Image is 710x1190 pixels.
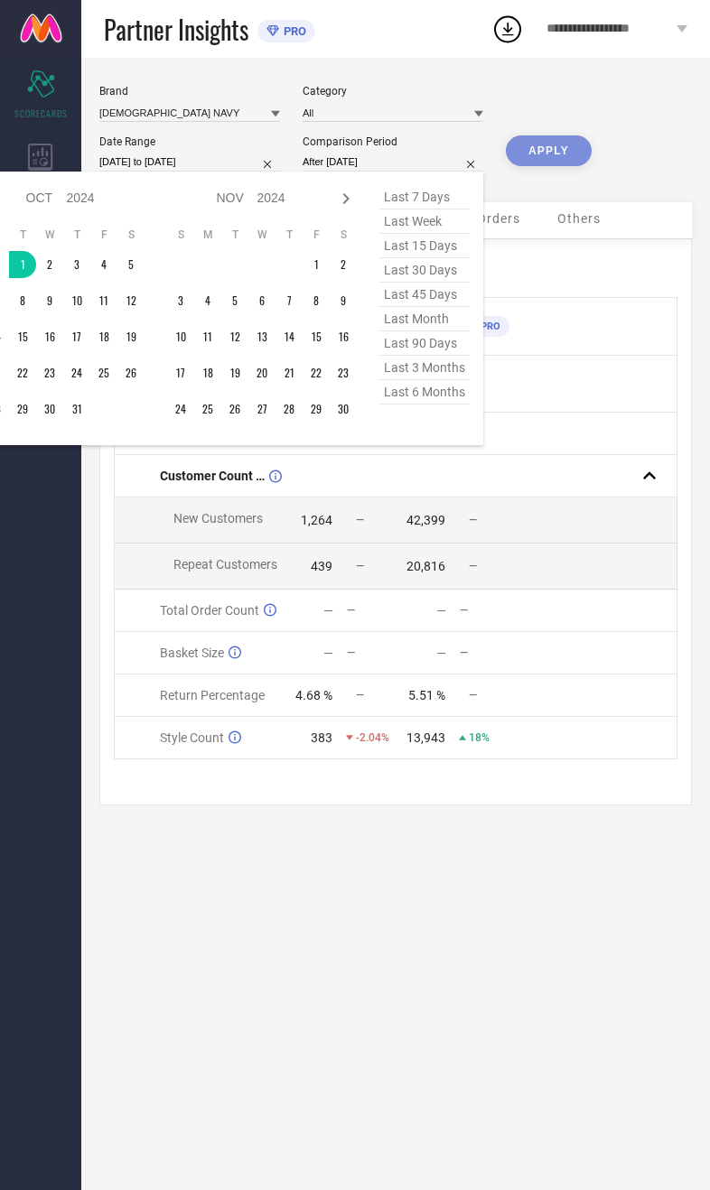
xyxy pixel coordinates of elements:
div: — [460,646,508,659]
span: Total Order Count [160,603,259,618]
div: — [436,603,446,618]
div: — [323,646,333,660]
td: Sat Nov 09 2024 [330,287,357,314]
th: Saturday [117,228,145,242]
td: Fri Nov 08 2024 [303,287,330,314]
th: Saturday [330,228,357,242]
td: Wed Oct 23 2024 [36,359,63,386]
td: Fri Oct 04 2024 [90,251,117,278]
span: last 15 days [379,234,470,258]
td: Sun Nov 24 2024 [167,395,194,423]
td: Tue Nov 05 2024 [221,287,248,314]
th: Tuesday [221,228,248,242]
span: 18% [469,731,490,744]
td: Tue Oct 22 2024 [9,359,36,386]
td: Sat Oct 19 2024 [117,323,145,350]
td: Fri Nov 29 2024 [303,395,330,423]
td: Fri Oct 18 2024 [90,323,117,350]
div: — [323,603,333,618]
td: Fri Nov 22 2024 [303,359,330,386]
div: Brand [99,85,280,98]
span: -2.04% [356,731,389,744]
td: Tue Nov 19 2024 [221,359,248,386]
div: 42,399 [406,513,445,527]
span: Return Percentage [160,688,265,702]
span: Style Count [160,730,224,745]
th: Friday [303,228,330,242]
td: Mon Nov 11 2024 [194,323,221,350]
td: Thu Nov 21 2024 [276,359,303,386]
td: Wed Nov 13 2024 [248,323,276,350]
span: last 6 months [379,380,470,404]
td: Wed Oct 30 2024 [36,395,63,423]
span: Others [557,211,601,226]
td: Wed Oct 09 2024 [36,287,63,314]
td: Thu Oct 24 2024 [63,359,90,386]
div: 20,816 [406,559,445,573]
div: Date Range [99,135,280,148]
td: Wed Oct 16 2024 [36,323,63,350]
td: Thu Oct 03 2024 [63,251,90,278]
td: Wed Oct 02 2024 [36,251,63,278]
span: Basket Size [160,646,224,660]
td: Fri Oct 11 2024 [90,287,117,314]
td: Thu Nov 28 2024 [276,395,303,423]
div: — [347,646,395,659]
td: Sat Oct 05 2024 [117,251,145,278]
span: last week [379,209,470,234]
th: Tuesday [9,228,36,242]
td: Tue Nov 12 2024 [221,323,248,350]
td: Fri Nov 01 2024 [303,251,330,278]
input: Select comparison period [303,153,483,172]
td: Sat Oct 26 2024 [117,359,145,386]
td: Wed Nov 06 2024 [248,287,276,314]
th: Thursday [63,228,90,242]
th: Monday [194,228,221,242]
div: 383 [311,730,332,745]
td: Sun Nov 10 2024 [167,323,194,350]
td: Tue Oct 29 2024 [9,395,36,423]
span: Customer Count (New vs Repeat) [160,469,265,483]
th: Friday [90,228,117,242]
div: Comparison Period [303,135,483,148]
span: PRO [476,321,500,332]
td: Sat Oct 12 2024 [117,287,145,314]
td: Thu Oct 10 2024 [63,287,90,314]
th: Thursday [276,228,303,242]
div: 1,264 [301,513,332,527]
span: last 7 days [379,185,470,209]
div: 5.51 % [408,688,445,702]
span: Partner Insights [104,11,248,48]
span: — [356,514,364,526]
div: Next month [335,188,357,209]
span: last 90 days [379,331,470,356]
div: — [436,646,446,660]
td: Wed Nov 27 2024 [248,395,276,423]
td: Sat Nov 16 2024 [330,323,357,350]
td: Sun Nov 17 2024 [167,359,194,386]
td: Tue Oct 01 2024 [9,251,36,278]
td: Mon Nov 25 2024 [194,395,221,423]
th: Sunday [167,228,194,242]
span: last month [379,307,470,331]
span: Repeat Customers [173,557,277,572]
td: Fri Nov 15 2024 [303,323,330,350]
td: Sat Nov 30 2024 [330,395,357,423]
span: last 30 days [379,258,470,283]
span: — [356,689,364,702]
span: — [469,514,477,526]
td: Thu Oct 31 2024 [63,395,90,423]
div: 439 [311,559,332,573]
td: Tue Oct 15 2024 [9,323,36,350]
td: Tue Oct 08 2024 [9,287,36,314]
span: — [469,689,477,702]
td: Thu Oct 17 2024 [63,323,90,350]
div: — [347,604,395,617]
td: Tue Nov 26 2024 [221,395,248,423]
span: last 3 months [379,356,470,380]
span: — [469,560,477,572]
span: SCORECARDS [14,107,68,120]
td: Mon Nov 04 2024 [194,287,221,314]
div: 13,943 [406,730,445,745]
td: Sat Nov 02 2024 [330,251,357,278]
